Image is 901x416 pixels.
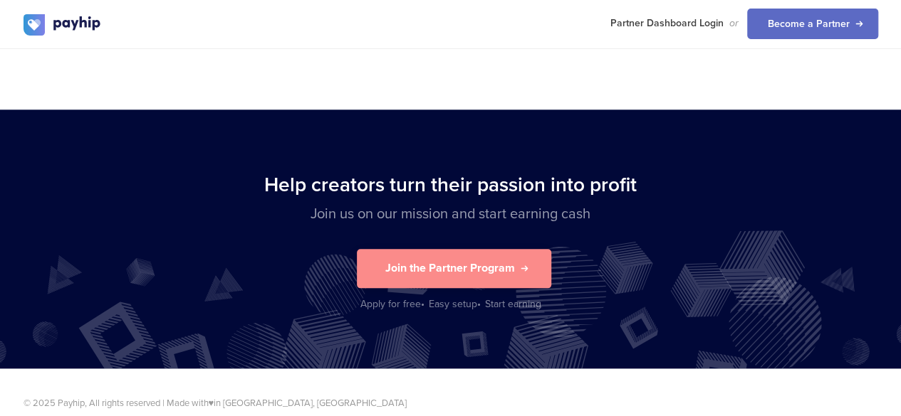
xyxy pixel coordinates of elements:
button: Join the Partner Program [357,249,551,288]
p: Join us on our mission and start earning cash [24,204,878,225]
span: • [421,298,425,310]
div: Easy setup [429,297,482,311]
span: ♥ [209,398,214,409]
div: Apply for free [360,297,426,311]
h2: Help creators turn their passion into profit [24,166,878,204]
span: • [477,298,481,310]
a: Become a Partner [747,9,878,39]
p: © 2025 Payhip, All rights reserved | Made with in [GEOGRAPHIC_DATA], [GEOGRAPHIC_DATA] [24,397,878,410]
div: Start earning [485,297,541,311]
img: logo.svg [24,14,102,36]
